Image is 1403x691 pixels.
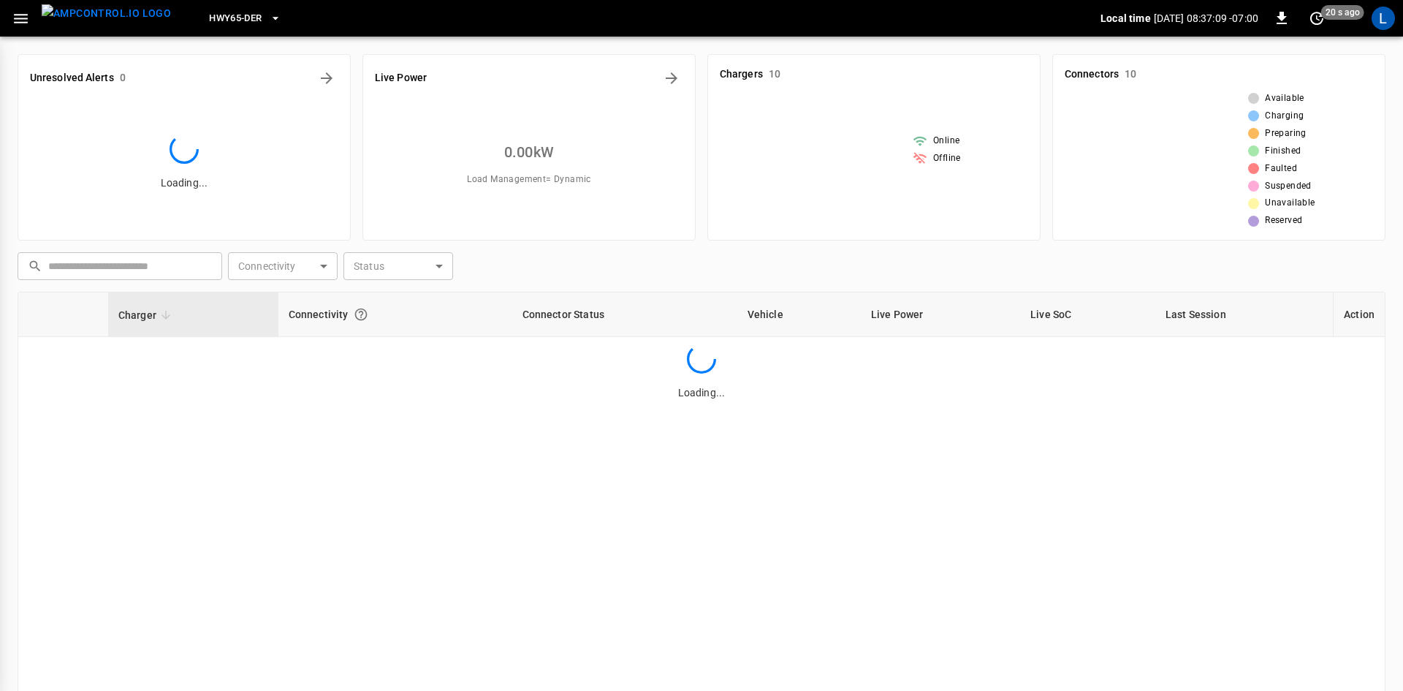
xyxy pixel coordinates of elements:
p: Local time [1100,11,1151,26]
button: HWY65-DER [203,4,286,33]
img: ampcontrol.io logo [42,4,171,23]
button: set refresh interval [1305,7,1328,30]
div: profile-icon [1372,7,1395,30]
span: 20 s ago [1321,5,1364,20]
span: HWY65-DER [209,10,262,27]
p: [DATE] 08:37:09 -07:00 [1154,11,1258,26]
